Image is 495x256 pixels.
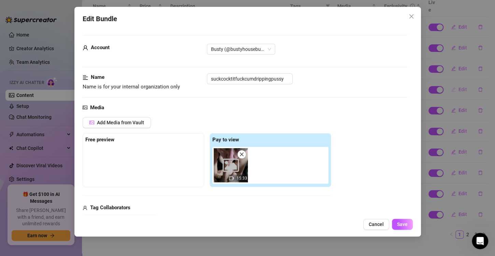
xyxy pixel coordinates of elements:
strong: Media [90,104,104,111]
strong: Pay to view [212,137,239,143]
strong: Tag Collaborators [90,204,130,211]
span: close [239,152,244,157]
span: Save [397,222,408,227]
span: Add Media from Vault [97,120,144,125]
button: Add Media from Vault [83,117,151,128]
iframe: Intercom live chat [472,233,488,249]
span: picture [83,104,87,112]
span: picture [89,120,94,125]
span: close [409,14,414,19]
span: align-left [83,73,88,82]
strong: Name [91,74,104,80]
button: Close [406,11,417,22]
span: Edit Bundle [83,14,117,24]
span: user [83,204,87,212]
span: Cancel [369,222,384,227]
button: Save [392,219,413,230]
span: Name is for your internal organization only [83,84,180,90]
button: Cancel [363,219,389,230]
span: user [83,44,88,52]
span: 15:33 [237,176,247,181]
strong: Account [91,44,110,51]
strong: Free preview [85,137,114,143]
span: Close [406,14,417,19]
input: Enter a name [207,73,293,84]
span: video-camera [229,176,234,181]
div: 15:33 [214,148,248,182]
span: Busty (@bustyhousebunny) [211,44,271,54]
